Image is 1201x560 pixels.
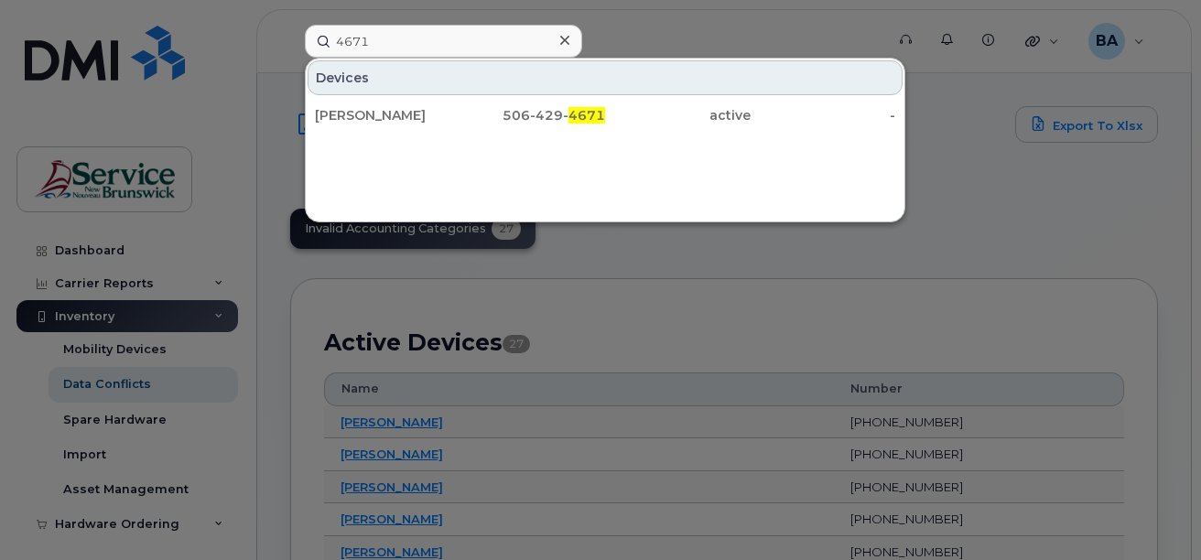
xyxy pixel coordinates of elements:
div: Devices [308,60,903,95]
div: - [751,106,896,124]
a: [PERSON_NAME]506-429-4671active- [308,99,903,132]
span: 4671 [568,107,605,124]
div: 506-429- [460,106,606,124]
div: active [605,106,751,124]
div: [PERSON_NAME] [315,106,460,124]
